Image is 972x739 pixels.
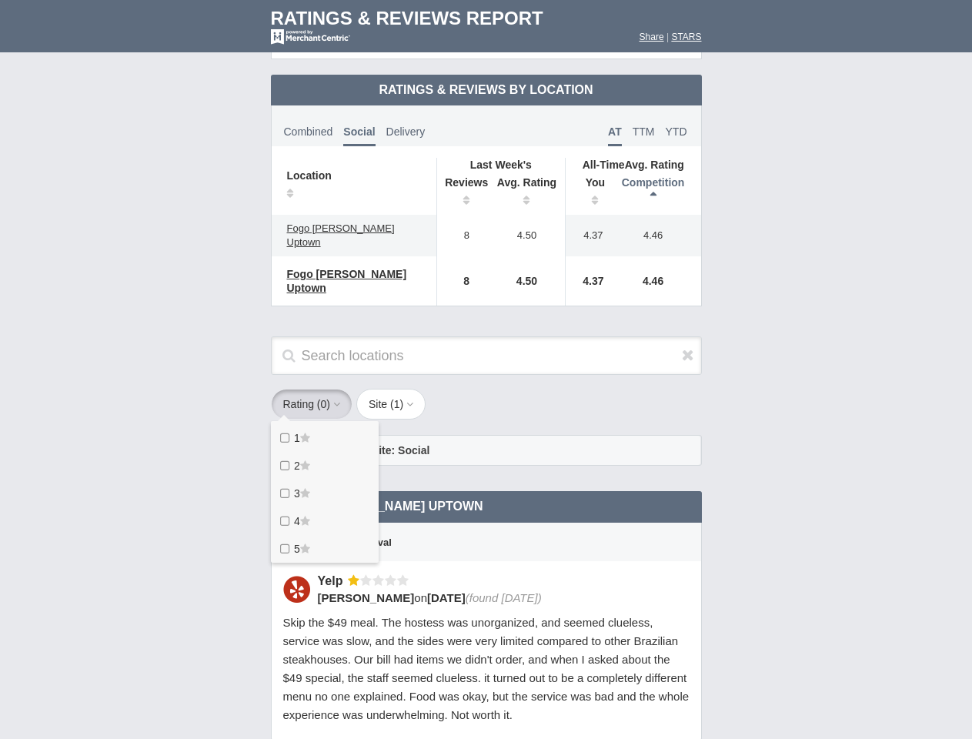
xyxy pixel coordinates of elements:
[640,32,664,42] a: Share
[613,172,701,215] th: Competition: activate to sort column descending
[436,172,489,215] th: Reviews: activate to sort column ascending
[566,158,701,172] th: Avg. Rating
[283,616,690,721] span: Skip the $49 meal. The hostess was unorganized, and seemed clueless, service was slow, and the si...
[271,389,353,420] button: Rating (0)
[427,591,466,604] span: [DATE]
[489,256,566,306] td: 4.50
[436,215,489,256] td: 8
[271,75,702,105] td: Ratings & Reviews by Location
[282,500,483,513] span: Fogo [PERSON_NAME] Uptown
[386,125,426,138] span: Delivery
[343,125,375,146] span: Social
[354,436,700,465] div: Site: Social
[633,125,655,138] span: TTM
[272,158,437,215] th: Location: activate to sort column ascending
[283,576,310,603] img: Yelp
[294,432,300,444] span: 1
[271,29,350,45] img: mc-powered-by-logo-white-103.png
[436,256,489,306] td: 8
[294,487,300,500] span: 3
[583,159,625,171] span: All-Time
[613,256,701,306] td: 4.46
[394,398,400,410] span: 1
[608,125,622,146] span: AT
[318,590,680,606] div: on
[318,591,415,604] span: [PERSON_NAME]
[279,265,429,297] a: Fogo [PERSON_NAME] Uptown
[566,215,613,256] td: 4.37
[466,591,542,604] span: (found [DATE])
[356,389,426,420] button: Site (1)
[284,125,333,138] span: Combined
[294,515,300,527] span: 4
[666,32,669,42] span: |
[613,215,701,256] td: 4.46
[318,573,349,589] div: Yelp
[287,268,407,294] span: Fogo [PERSON_NAME] Uptown
[671,32,701,42] a: STARS
[566,172,613,215] th: You: activate to sort column ascending
[489,215,566,256] td: 4.50
[489,172,566,215] th: Avg. Rating: activate to sort column ascending
[294,543,300,555] span: 5
[436,158,565,172] th: Last Week's
[666,125,687,138] span: YTD
[566,256,613,306] td: 4.37
[279,219,429,252] a: Fogo [PERSON_NAME] Uptown
[287,222,395,248] span: Fogo [PERSON_NAME] Uptown
[321,398,327,410] span: 0
[294,460,300,472] span: 2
